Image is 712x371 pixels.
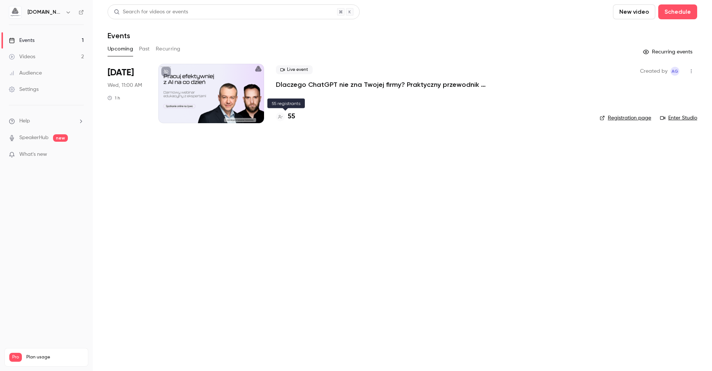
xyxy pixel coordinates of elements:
span: Live event [276,65,313,74]
div: Videos [9,53,35,60]
button: Recurring [156,43,181,55]
img: aigmented.io [9,6,21,18]
a: Dlaczego ChatGPT nie zna Twojej firmy? Praktyczny przewodnik przygotowania wiedzy firmowej jako k... [276,80,498,89]
div: Aug 13 Wed, 11:00 AM (Europe/Warsaw) [108,64,146,123]
a: 55 [276,112,295,122]
div: Audience [9,69,42,77]
div: Settings [9,86,39,93]
span: What's new [19,151,47,158]
li: help-dropdown-opener [9,117,84,125]
a: Registration page [600,114,651,122]
span: [DATE] [108,67,134,79]
a: Enter Studio [660,114,697,122]
a: SpeakerHub [19,134,49,142]
button: Recurring events [640,46,697,58]
button: Schedule [658,4,697,19]
div: Search for videos or events [114,8,188,16]
div: 1 h [108,95,120,101]
span: Help [19,117,30,125]
h6: [DOMAIN_NAME] [27,9,62,16]
button: New video [613,4,655,19]
span: Created by [640,67,667,76]
span: Aleksandra Grabarska [670,67,679,76]
span: new [53,134,68,142]
h1: Events [108,31,130,40]
div: Events [9,37,34,44]
span: Plan usage [26,354,83,360]
h4: 55 [288,112,295,122]
button: Past [139,43,150,55]
span: AG [672,67,678,76]
span: Pro [9,353,22,362]
button: Upcoming [108,43,133,55]
span: Wed, 11:00 AM [108,82,142,89]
